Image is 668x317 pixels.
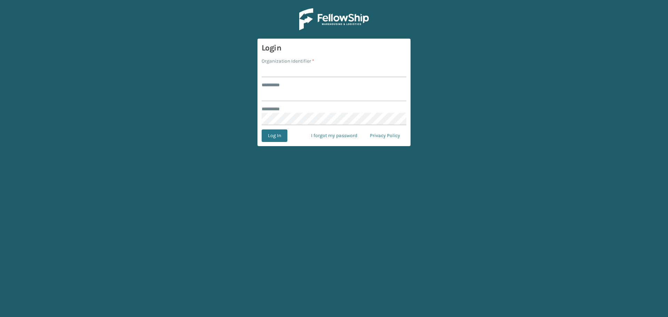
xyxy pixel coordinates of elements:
[299,8,369,30] img: Logo
[305,129,364,142] a: I forgot my password
[262,129,287,142] button: Log In
[364,129,406,142] a: Privacy Policy
[262,57,314,65] label: Organization Identifier
[262,43,406,53] h3: Login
